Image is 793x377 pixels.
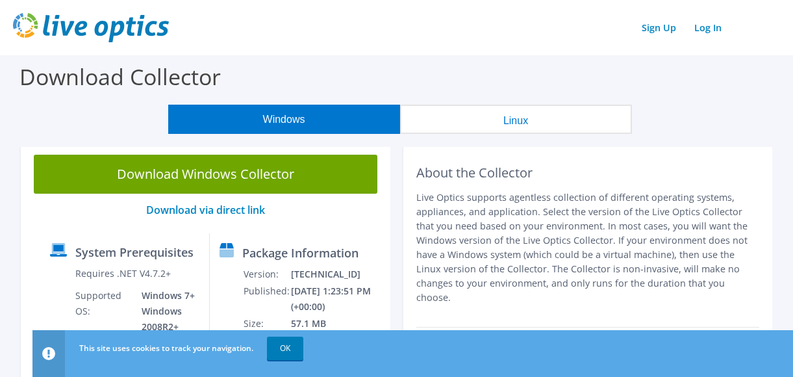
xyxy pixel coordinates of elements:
a: OK [267,337,303,360]
button: Windows [168,105,400,134]
a: Log In [688,18,728,37]
p: Live Optics supports agentless collection of different operating systems, appliances, and applica... [416,190,760,305]
label: Download Collector [19,62,221,92]
td: [DATE] 1:23:51 PM (+00:00) [290,283,384,315]
label: Package Information [242,246,359,259]
a: Sign Up [635,18,683,37]
label: Requires .NET V4.7.2+ [75,267,171,280]
a: Download Windows Collector [34,155,377,194]
td: Version: [243,266,290,283]
td: Windows 7+ Windows 2008R2+ [132,287,199,335]
td: Published: [243,283,290,315]
h2: About the Collector [416,165,760,181]
a: Download via direct link [146,203,265,217]
label: System Prerequisites [75,246,194,259]
td: Supported OS: [75,287,132,335]
td: [TECHNICAL_ID] [290,266,384,283]
span: This site uses cookies to track your navigation. [79,343,253,354]
td: 57.1 MB [290,315,384,332]
img: live_optics_svg.svg [13,13,169,42]
button: Linux [400,105,632,134]
td: Size: [243,315,290,332]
